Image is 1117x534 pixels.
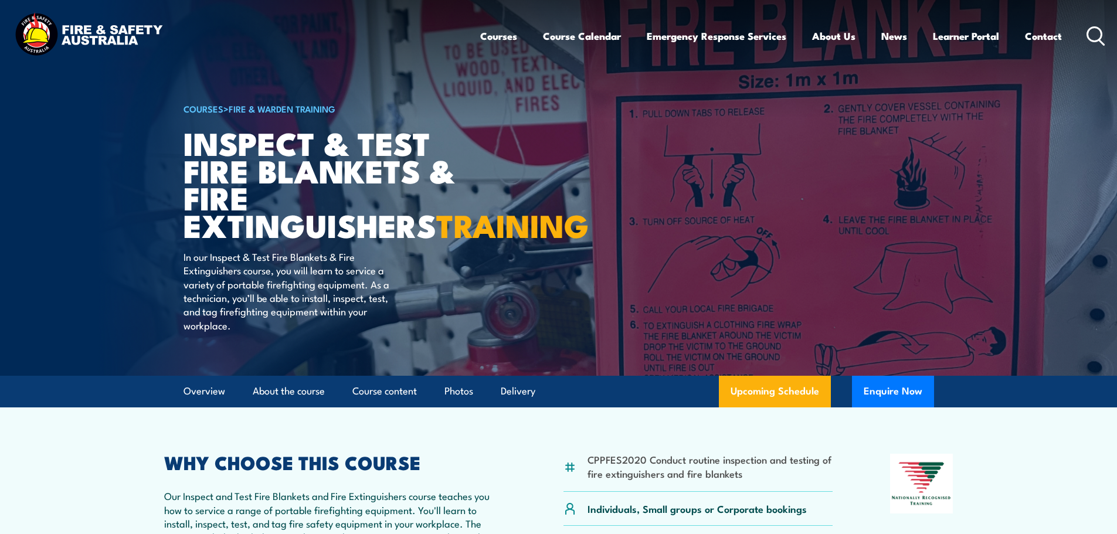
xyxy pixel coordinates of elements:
[719,376,831,407] a: Upcoming Schedule
[444,376,473,407] a: Photos
[890,454,953,513] img: Nationally Recognised Training logo.
[812,21,855,52] a: About Us
[164,454,507,470] h2: WHY CHOOSE THIS COURSE
[881,21,907,52] a: News
[543,21,621,52] a: Course Calendar
[852,376,934,407] button: Enquire Now
[501,376,535,407] a: Delivery
[184,129,473,239] h1: Inspect & Test Fire Blankets & Fire Extinguishers
[480,21,517,52] a: Courses
[184,250,398,332] p: In our Inspect & Test Fire Blankets & Fire Extinguishers course, you will learn to service a vari...
[1025,21,1062,52] a: Contact
[647,21,786,52] a: Emergency Response Services
[352,376,417,407] a: Course content
[184,102,223,115] a: COURSES
[253,376,325,407] a: About the course
[184,101,473,115] h6: >
[184,376,225,407] a: Overview
[588,453,833,480] li: CPPFES2020 Conduct routine inspection and testing of fire extinguishers and fire blankets
[229,102,335,115] a: Fire & Warden Training
[933,21,999,52] a: Learner Portal
[588,502,807,515] p: Individuals, Small groups or Corporate bookings
[436,200,589,249] strong: TRAINING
